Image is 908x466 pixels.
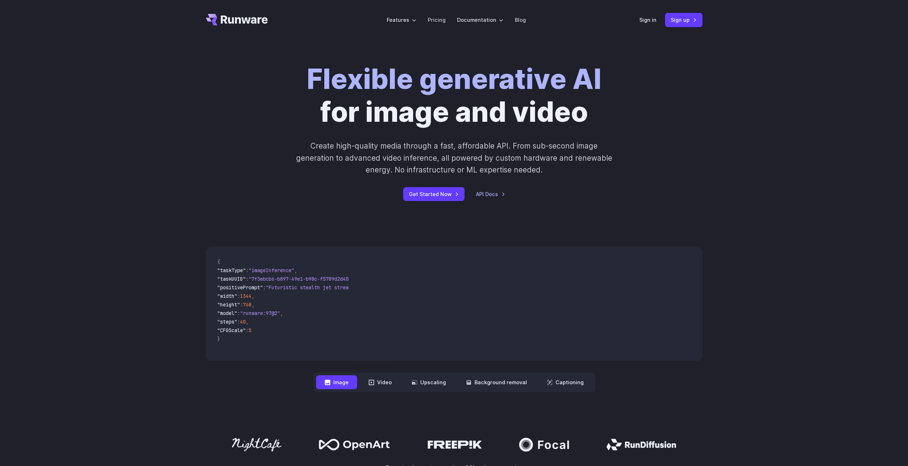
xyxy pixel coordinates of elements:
span: : [237,293,240,299]
span: { [217,259,220,265]
span: : [246,267,249,274]
a: Go to / [206,14,268,25]
span: "taskType" [217,267,246,274]
span: 40 [240,319,246,325]
span: "CFGScale" [217,327,246,334]
span: : [237,310,240,316]
label: Features [387,16,416,24]
a: Sign up [665,13,702,27]
span: "runware:97@2" [240,310,280,316]
span: 768 [243,301,252,308]
span: 5 [249,327,252,334]
span: , [252,293,254,299]
span: , [246,319,249,325]
h1: for image and video [307,63,602,129]
span: "taskUUID" [217,276,246,282]
span: , [252,301,254,308]
span: 1344 [240,293,252,299]
span: "model" [217,310,237,316]
button: Captioning [538,375,592,389]
span: , [280,310,283,316]
button: Background removal [457,375,536,389]
span: "steps" [217,319,237,325]
p: Create high-quality media through a fast, affordable API. From sub-second image generation to adv... [295,140,613,176]
span: , [294,267,297,274]
span: "Futuristic stealth jet streaking through a neon-lit cityscape with glowing purple exhaust" [266,284,526,291]
strong: Flexible generative AI [307,62,602,96]
span: "positivePrompt" [217,284,263,291]
span: : [237,319,240,325]
button: Upscaling [403,375,455,389]
label: Documentation [457,16,503,24]
a: Pricing [428,16,446,24]
span: "width" [217,293,237,299]
button: Video [360,375,400,389]
span: : [246,327,249,334]
button: Image [316,375,357,389]
span: : [240,301,243,308]
span: "height" [217,301,240,308]
span: : [246,276,249,282]
span: : [263,284,266,291]
a: Sign in [639,16,656,24]
a: Blog [515,16,526,24]
span: } [217,336,220,342]
span: "7f3ebcb6-b897-49e1-b98c-f5789d2d40d7" [249,276,357,282]
a: Get Started Now [403,187,465,201]
a: API Docs [476,190,505,198]
span: "imageInference" [249,267,294,274]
